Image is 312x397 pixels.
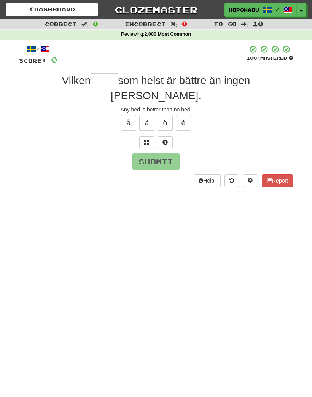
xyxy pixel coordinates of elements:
[262,174,293,187] button: Report
[170,21,177,27] span: :
[19,106,293,113] div: Any bed is better than no bed.
[121,115,136,131] button: å
[19,57,46,64] span: Score:
[214,21,237,27] span: To go
[139,115,154,131] button: ä
[241,21,248,27] span: :
[145,32,191,37] strong: 2,000 Most Common
[229,6,259,13] span: HopOnABus
[45,21,77,27] span: Correct
[276,6,280,11] span: /
[132,153,180,170] button: Submit
[93,20,98,27] span: 0
[81,21,88,27] span: :
[253,20,263,27] span: 10
[158,115,173,131] button: ö
[111,75,250,101] span: som helst är bättre än ingen [PERSON_NAME].
[247,55,293,61] div: Mastered
[19,45,57,54] div: /
[176,115,191,131] button: é
[182,20,187,27] span: 0
[158,136,173,149] button: Single letter hint - you only get 1 per sentence and score half the points! alt+h
[62,75,91,86] span: Vilken
[51,55,57,64] span: 0
[247,56,260,60] span: 100 %
[224,3,297,17] a: HopOnABus /
[110,3,202,16] a: Clozemaster
[194,174,221,187] button: Help!
[224,174,239,187] button: Round history (alt+y)
[125,21,166,27] span: Incorrect
[6,3,98,16] a: Dashboard
[139,136,154,149] button: Switch sentence to multiple choice alt+p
